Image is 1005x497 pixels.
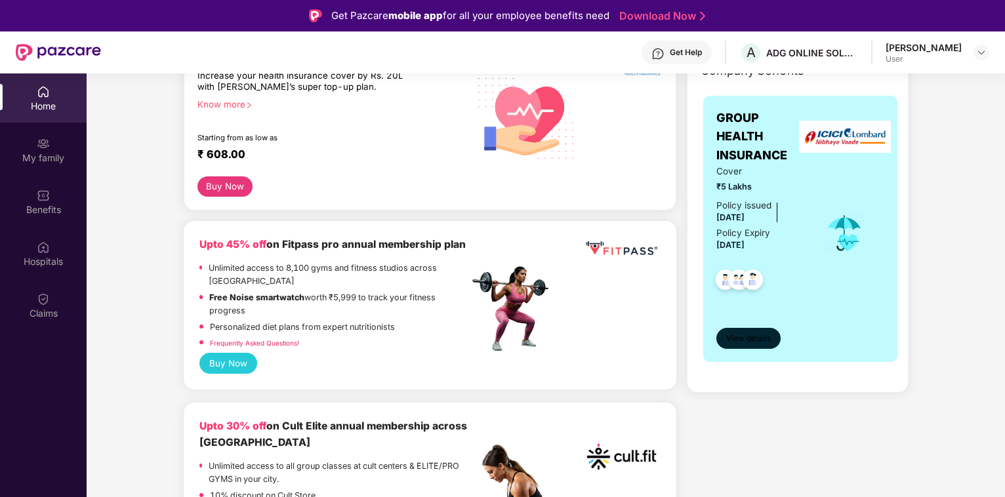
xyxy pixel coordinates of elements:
[619,9,701,23] a: Download Now
[209,460,468,486] p: Unlimited access to all group classes at cult centers & ELITE/PRO GYMS in your city.
[716,226,770,240] div: Policy Expiry
[583,418,660,495] img: cult.png
[197,148,456,163] div: ₹ 608.00
[197,70,412,94] div: Increase your health insurance cover by Rs. 20L with [PERSON_NAME]’s super top-up plan.
[37,189,50,202] img: svg+xml;base64,PHN2ZyBpZD0iQmVuZWZpdHMiIHhtbG5zPSJodHRwOi8vd3d3LnczLm9yZy8yMDAwL3N2ZyIgd2lkdGg9Ij...
[245,102,253,109] span: right
[710,266,742,298] img: svg+xml;base64,PHN2ZyB4bWxucz0iaHR0cDovL3d3dy53My5vcmcvMjAwMC9zdmciIHdpZHRoPSI0OC45NDMiIGhlaWdodD...
[886,54,962,64] div: User
[700,9,705,23] img: Stroke
[716,328,781,349] button: View details
[468,263,560,355] img: fpp.png
[723,266,755,298] img: svg+xml;base64,PHN2ZyB4bWxucz0iaHR0cDovL3d3dy53My5vcmcvMjAwMC9zdmciIHdpZHRoPSI0OC45MTUiIGhlaWdodD...
[766,47,858,59] div: ADG ONLINE SOLUTIONS PRIVATE LIMITED
[37,241,50,254] img: svg+xml;base64,PHN2ZyBpZD0iSG9zcGl0YWxzIiB4bWxucz0iaHR0cDovL3d3dy53My5vcmcvMjAwMC9zdmciIHdpZHRoPS...
[199,353,258,374] button: Buy Now
[651,47,665,60] img: svg+xml;base64,PHN2ZyBpZD0iSGVscC0zMngzMiIgeG1sbnM9Imh0dHA6Ly93d3cudzMub3JnLzIwMDAvc3ZnIiB3aWR0aD...
[199,238,466,250] b: on Fitpass pro annual membership plan
[197,133,413,142] div: Starting from as low as
[468,54,585,172] img: svg+xml;base64,PHN2ZyB4bWxucz0iaHR0cDovL3d3dy53My5vcmcvMjAwMC9zdmciIHhtbG5zOnhsaW5rPSJodHRwOi8vd3...
[37,85,50,98] img: svg+xml;base64,PHN2ZyBpZD0iSG9tZSIgeG1sbnM9Imh0dHA6Ly93d3cudzMub3JnLzIwMDAvc3ZnIiB3aWR0aD0iMjAiIG...
[331,8,609,24] div: Get Pazcare for all your employee benefits need
[886,41,962,54] div: [PERSON_NAME]
[197,99,461,108] div: Know more
[726,332,771,345] span: View details
[199,420,266,432] b: Upto 30% off
[16,44,101,61] img: New Pazcare Logo
[199,238,266,250] b: Upto 45% off
[823,211,866,254] img: icon
[210,339,299,347] a: Frequently Asked Questions!
[716,180,806,193] span: ₹5 Lakhs
[747,45,756,60] span: A
[210,321,395,334] p: Personalized diet plans from expert nutritionists
[737,266,769,298] img: svg+xml;base64,PHN2ZyB4bWxucz0iaHR0cDovL3d3dy53My5vcmcvMjAwMC9zdmciIHdpZHRoPSI0OC45NDMiIGhlaWdodD...
[716,240,745,250] span: [DATE]
[799,121,891,153] img: insurerLogo
[716,165,806,178] span: Cover
[209,292,304,302] strong: Free Noise smartwatch
[37,137,50,150] img: svg+xml;base64,PHN2ZyB3aWR0aD0iMjAiIGhlaWdodD0iMjAiIHZpZXdCb3g9IjAgMCAyMCAyMCIgZmlsbD0ibm9uZSIgeG...
[388,9,443,22] strong: mobile app
[583,237,660,261] img: fppp.png
[209,291,468,317] p: worth ₹5,999 to track your fitness progress
[976,47,987,58] img: svg+xml;base64,PHN2ZyBpZD0iRHJvcGRvd24tMzJ4MzIiIHhtbG5zPSJodHRwOi8vd3d3LnczLm9yZy8yMDAwL3N2ZyIgd2...
[670,47,702,58] div: Get Help
[716,212,745,222] span: [DATE]
[37,292,50,306] img: svg+xml;base64,PHN2ZyBpZD0iQ2xhaW0iIHhtbG5zPSJodHRwOi8vd3d3LnczLm9yZy8yMDAwL3N2ZyIgd2lkdGg9IjIwIi...
[199,420,467,448] b: on Cult Elite annual membership across [GEOGRAPHIC_DATA]
[197,176,253,197] button: Buy Now
[716,199,771,212] div: Policy issued
[309,9,322,22] img: Logo
[716,109,806,165] span: GROUP HEALTH INSURANCE
[209,262,468,288] p: Unlimited access to 8,100 gyms and fitness studios across [GEOGRAPHIC_DATA]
